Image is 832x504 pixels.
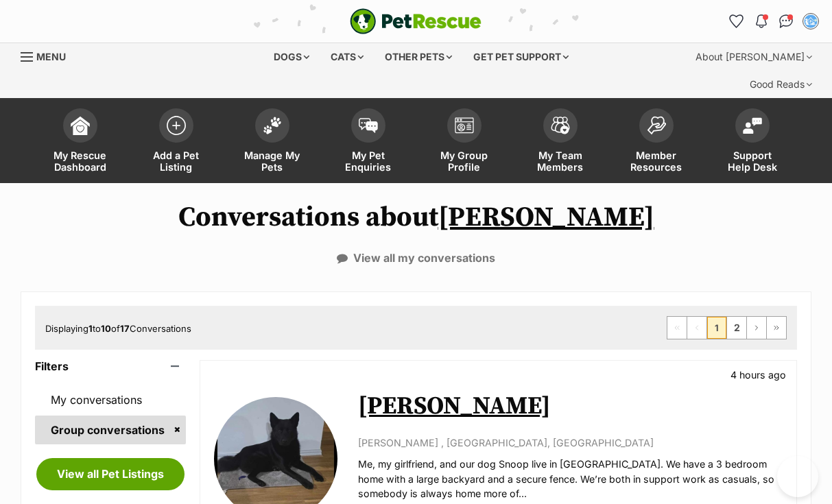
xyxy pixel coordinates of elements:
a: Menu [21,43,75,68]
img: group-profile-icon-3fa3cf56718a62981997c0bc7e787c4b2cf8bcc04b72c1350f741eb67cf2f40e.svg [455,117,474,134]
a: Last page [767,317,786,339]
a: Support Help Desk [704,101,800,183]
p: [PERSON_NAME] , [GEOGRAPHIC_DATA], [GEOGRAPHIC_DATA] [358,435,783,450]
div: Other pets [375,43,462,71]
a: PetRescue [350,8,482,34]
a: My Pet Enquiries [320,101,416,183]
a: Member Resources [608,101,704,183]
div: About [PERSON_NAME] [686,43,822,71]
a: [PERSON_NAME] [358,391,551,422]
span: My Pet Enquiries [337,149,399,173]
strong: 10 [101,323,111,334]
a: Next page [747,317,766,339]
p: Me, my girlfriend, and our dog Snoop live in [GEOGRAPHIC_DATA]. We have a 3 bedroom home with a l... [358,457,783,501]
span: First page [667,317,687,339]
img: team-members-icon-5396bd8760b3fe7c0b43da4ab00e1e3bb1a5d9ba89233759b79545d2d3fc5d0d.svg [551,117,570,134]
a: Add a Pet Listing [128,101,224,183]
img: pet-enquiries-icon-7e3ad2cf08bfb03b45e93fb7055b45f3efa6380592205ae92323e6603595dc1f.svg [359,118,378,133]
img: help-desk-icon-fdf02630f3aa405de69fd3d07c3f3aa587a6932b1a1747fa1d2bba05be0121f9.svg [743,117,762,134]
span: My Rescue Dashboard [49,149,111,173]
a: [PERSON_NAME] [438,200,654,235]
img: add-pet-listing-icon-0afa8454b4691262ce3f59096e99ab1cd57d4a30225e0717b998d2c9b9846f56.svg [167,116,186,135]
span: Manage My Pets [241,149,303,173]
span: Displaying to of Conversations [45,323,191,334]
img: chat-41dd97257d64d25036548639549fe6c8038ab92f7586957e7f3b1b290dea8141.svg [779,14,794,28]
nav: Pagination [667,316,787,339]
span: Member Resources [626,149,687,173]
div: Good Reads [740,71,822,98]
span: Add a Pet Listing [145,149,207,173]
img: susan bullen profile pic [804,14,818,28]
a: Conversations [775,10,797,32]
a: My Team Members [512,101,608,183]
header: Filters [35,360,186,372]
button: My account [800,10,822,32]
div: Dogs [264,43,319,71]
a: View all Pet Listings [36,458,185,490]
span: My Group Profile [433,149,495,173]
img: logo-e224e6f780fb5917bec1dbf3a21bbac754714ae5b6737aabdf751b685950b380.svg [350,8,482,34]
span: Support Help Desk [722,149,783,173]
img: member-resources-icon-8e73f808a243e03378d46382f2149f9095a855e16c252ad45f914b54edf8863c.svg [647,116,666,134]
iframe: Help Scout Beacon - Open [777,456,818,497]
ul: Account quick links [726,10,822,32]
a: Favourites [726,10,748,32]
p: 4 hours ago [730,368,786,382]
a: Manage My Pets [224,101,320,183]
a: View all my conversations [337,252,495,264]
img: notifications-46538b983faf8c2785f20acdc204bb7945ddae34d4c08c2a6579f10ce5e182be.svg [756,14,767,28]
div: Get pet support [464,43,578,71]
strong: 17 [120,323,130,334]
img: dashboard-icon-eb2f2d2d3e046f16d808141f083e7271f6b2e854fb5c12c21221c1fb7104beca.svg [71,116,90,135]
img: manage-my-pets-icon-02211641906a0b7f246fdf0571729dbe1e7629f14944591b6c1af311fb30b64b.svg [263,117,282,134]
span: My Team Members [530,149,591,173]
a: Group conversations [35,416,186,444]
span: Menu [36,51,66,62]
strong: 1 [88,323,93,334]
span: Page 1 [707,317,726,339]
button: Notifications [750,10,772,32]
a: My Rescue Dashboard [32,101,128,183]
span: Previous page [687,317,706,339]
a: My Group Profile [416,101,512,183]
a: My conversations [35,385,186,414]
a: Page 2 [727,317,746,339]
div: Cats [321,43,373,71]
